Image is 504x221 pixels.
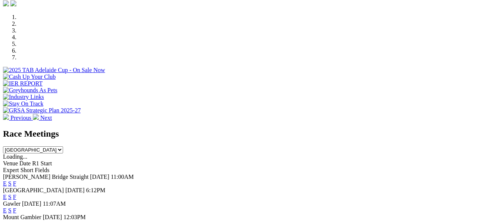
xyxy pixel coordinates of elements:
a: E [3,180,7,187]
span: Fields [35,167,49,173]
span: [DATE] [65,187,85,193]
span: [PERSON_NAME] Bridge Straight [3,174,88,180]
span: Gawler [3,200,21,207]
span: 11:07AM [43,200,66,207]
img: Greyhounds As Pets [3,87,57,94]
img: Industry Links [3,94,44,100]
h2: Race Meetings [3,129,501,139]
a: E [3,207,7,214]
img: twitter.svg [10,0,16,6]
a: S [8,194,12,200]
a: S [8,180,12,187]
a: E [3,194,7,200]
img: Stay On Track [3,100,43,107]
a: S [8,207,12,214]
span: 12:03PM [63,214,86,220]
img: chevron-right-pager-white.svg [33,114,39,120]
span: 11:00AM [111,174,134,180]
span: Short [21,167,34,173]
a: F [13,180,16,187]
img: 2025 TAB Adelaide Cup - On Sale Now [3,67,105,74]
span: [GEOGRAPHIC_DATA] [3,187,64,193]
a: Next [33,115,52,121]
span: Venue [3,160,18,166]
img: chevron-left-pager-white.svg [3,114,9,120]
img: Cash Up Your Club [3,74,56,80]
span: Previous [10,115,31,121]
a: F [13,194,16,200]
img: GRSA Strategic Plan 2025-27 [3,107,81,114]
span: 6:12PM [86,187,106,193]
span: Next [40,115,52,121]
img: IER REPORT [3,80,43,87]
span: [DATE] [43,214,62,220]
a: Previous [3,115,33,121]
span: Loading... [3,153,27,160]
span: Date [19,160,31,166]
span: Mount Gambier [3,214,41,220]
span: R1 Start [32,160,52,166]
img: facebook.svg [3,0,9,6]
span: [DATE] [22,200,41,207]
span: Expert [3,167,19,173]
span: [DATE] [90,174,109,180]
a: F [13,207,16,214]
